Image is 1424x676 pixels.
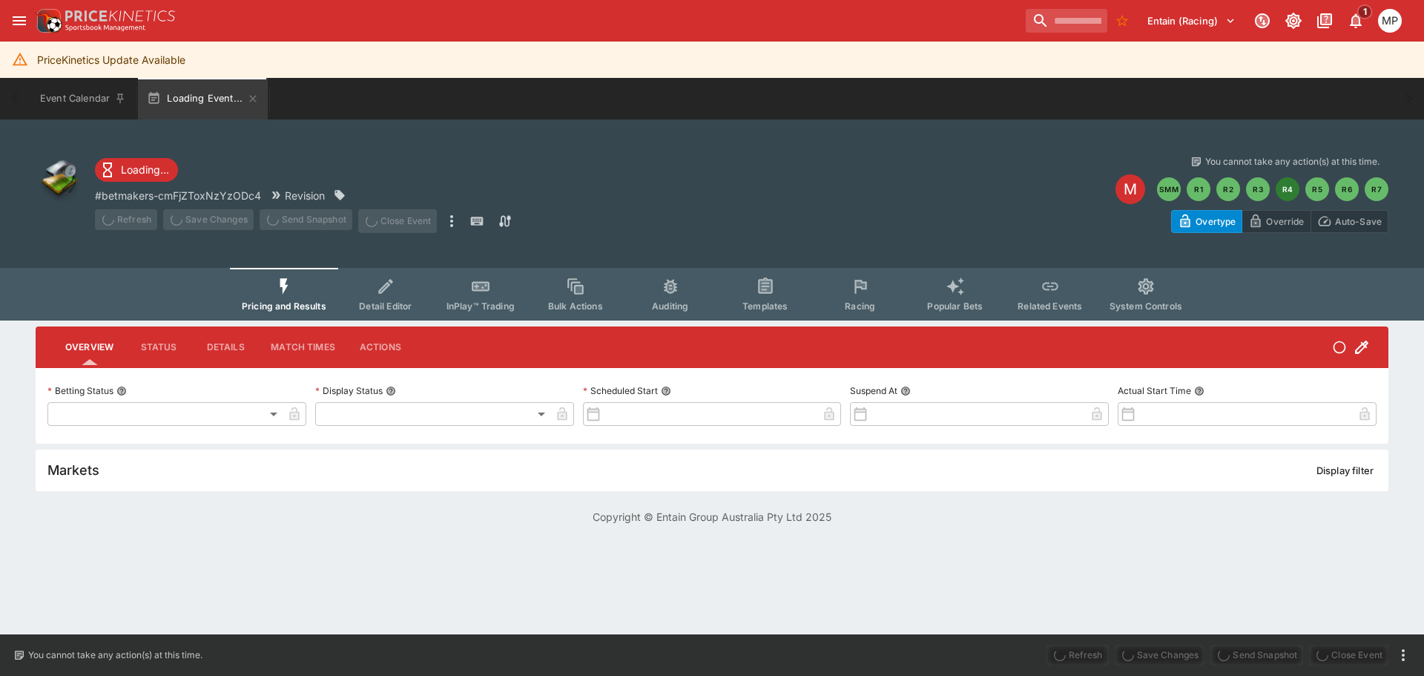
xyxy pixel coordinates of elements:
button: Details [192,329,259,365]
p: Scheduled Start [583,384,658,397]
div: Edit Meeting [1115,174,1145,204]
button: Betting Status [116,386,127,396]
button: R4 [1276,177,1299,201]
button: Auto-Save [1311,210,1388,233]
nav: pagination navigation [1157,177,1388,201]
button: R6 [1335,177,1359,201]
button: Match Times [259,329,347,365]
button: Loading Event... [138,78,268,119]
p: Loading... [121,162,169,177]
button: Status [125,329,192,365]
img: Sportsbook Management [65,24,145,31]
img: PriceKinetics [65,10,175,22]
p: Display Status [315,384,383,397]
button: SMM [1157,177,1181,201]
button: Toggle light/dark mode [1280,7,1307,34]
button: Scheduled Start [661,386,671,396]
div: Event type filters [230,268,1194,321]
button: open drawer [6,7,33,34]
div: PriceKinetics Update Available [37,46,185,73]
button: Display Status [386,386,396,396]
button: Override [1242,210,1311,233]
span: Pricing and Results [242,301,326,312]
p: You cannot take any action(s) at this time. [1205,155,1379,168]
input: search [1026,9,1107,33]
button: Michael Polster [1374,4,1406,37]
p: Override [1266,214,1304,229]
span: Popular Bets [927,301,983,312]
p: Revision [285,188,325,203]
button: R5 [1305,177,1329,201]
button: R1 [1187,177,1210,201]
img: PriceKinetics Logo [33,6,62,36]
button: R2 [1216,177,1240,201]
span: Detail Editor [359,301,412,312]
button: Select Tenant [1138,9,1245,33]
button: more [443,209,461,233]
span: Auditing [652,301,688,312]
p: Copy To Clipboard [95,188,261,203]
button: more [1394,646,1412,664]
span: Racing [845,301,875,312]
div: Michael Polster [1378,9,1402,33]
button: Display filter [1308,459,1382,482]
button: R7 [1365,177,1388,201]
p: Auto-Save [1335,214,1382,229]
button: Overtype [1171,210,1242,233]
p: Actual Start Time [1118,384,1191,397]
button: Actual Start Time [1194,386,1204,396]
h5: Markets [47,462,99,479]
p: Suspend At [850,384,897,397]
div: Start From [1171,210,1388,233]
img: other.png [36,155,83,203]
button: R3 [1246,177,1270,201]
button: Actions [347,329,414,365]
span: System Controls [1110,301,1182,312]
button: No Bookmarks [1110,9,1134,33]
p: Overtype [1196,214,1236,229]
span: Bulk Actions [548,301,603,312]
button: Event Calendar [31,78,135,119]
p: You cannot take any action(s) at this time. [28,649,202,662]
button: Connected to PK [1249,7,1276,34]
span: Templates [742,301,788,312]
button: Suspend At [900,386,911,396]
button: Overview [53,329,125,365]
p: Betting Status [47,384,113,397]
button: Documentation [1311,7,1338,34]
span: Related Events [1018,301,1082,312]
button: Notifications [1342,7,1369,34]
span: 1 [1357,4,1373,19]
span: InPlay™ Trading [446,301,515,312]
